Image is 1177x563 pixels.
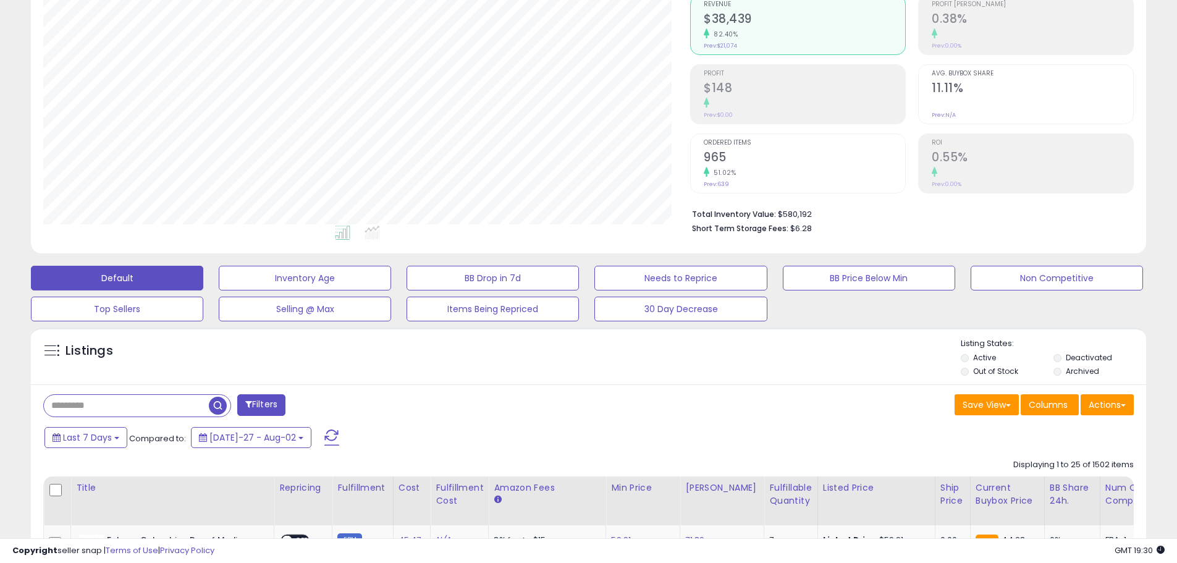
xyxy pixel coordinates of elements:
[407,297,579,321] button: Items Being Repriced
[823,481,930,494] div: Listed Price
[494,481,601,494] div: Amazon Fees
[704,150,905,167] h2: 965
[932,150,1133,167] h2: 0.55%
[1021,394,1079,415] button: Columns
[160,544,214,556] a: Privacy Policy
[955,394,1019,415] button: Save View
[129,433,186,444] span: Compared to:
[976,481,1039,507] div: Current Buybox Price
[76,481,269,494] div: Title
[65,342,113,360] h5: Listings
[704,1,905,8] span: Revenue
[1066,366,1099,376] label: Archived
[407,266,579,290] button: BB Drop in 7d
[12,544,57,556] strong: Copyright
[769,481,812,507] div: Fulfillable Quantity
[1050,481,1095,507] div: BB Share 24h.
[932,12,1133,28] h2: 0.38%
[594,297,767,321] button: 30 Day Decrease
[106,544,158,556] a: Terms of Use
[191,427,311,448] button: [DATE]-27 - Aug-02
[237,394,285,416] button: Filters
[31,266,203,290] button: Default
[932,42,961,49] small: Prev: 0.00%
[692,223,788,234] b: Short Term Storage Fees:
[1029,399,1068,411] span: Columns
[704,140,905,146] span: Ordered Items
[692,206,1124,221] li: $580,192
[704,111,733,119] small: Prev: $0.00
[692,209,776,219] b: Total Inventory Value:
[709,30,738,39] small: 82.40%
[219,297,391,321] button: Selling @ Max
[973,352,996,363] label: Active
[279,481,327,494] div: Repricing
[704,70,905,77] span: Profit
[494,494,501,506] small: Amazon Fees.
[1105,481,1150,507] div: Num of Comp.
[973,366,1018,376] label: Out of Stock
[63,431,112,444] span: Last 7 Days
[219,266,391,290] button: Inventory Age
[594,266,767,290] button: Needs to Reprice
[12,545,214,557] div: seller snap | |
[704,81,905,98] h2: $148
[209,431,296,444] span: [DATE]-27 - Aug-02
[31,297,203,321] button: Top Sellers
[932,70,1133,77] span: Avg. Buybox Share
[1115,544,1165,556] span: 2025-08-10 19:30 GMT
[932,81,1133,98] h2: 11.11%
[971,266,1143,290] button: Non Competitive
[704,180,729,188] small: Prev: 639
[1013,459,1134,471] div: Displaying 1 to 25 of 1502 items
[961,338,1146,350] p: Listing States:
[1081,394,1134,415] button: Actions
[1066,352,1112,363] label: Deactivated
[940,481,965,507] div: Ship Price
[932,1,1133,8] span: Profit [PERSON_NAME]
[932,140,1133,146] span: ROI
[709,168,736,177] small: 51.02%
[932,111,956,119] small: Prev: N/A
[399,481,426,494] div: Cost
[704,12,905,28] h2: $38,439
[932,180,961,188] small: Prev: 0.00%
[436,481,483,507] div: Fulfillment Cost
[685,481,759,494] div: [PERSON_NAME]
[783,266,955,290] button: BB Price Below Min
[611,481,675,494] div: Min Price
[704,42,737,49] small: Prev: $21,074
[337,481,387,494] div: Fulfillment
[790,222,812,234] span: $6.28
[44,427,127,448] button: Last 7 Days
